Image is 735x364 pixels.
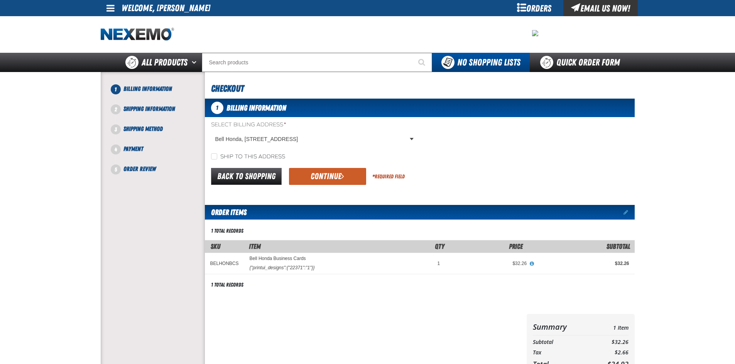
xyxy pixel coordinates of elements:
span: Price [509,242,523,250]
span: Billing Information [123,85,172,92]
th: Summary [533,320,592,334]
button: Continue [289,168,366,185]
span: Checkout [211,83,244,94]
td: $32.26 [591,337,628,347]
span: All Products [142,55,188,69]
a: Quick Order Form [530,53,634,72]
span: 4 [111,144,121,154]
input: Search [202,53,432,72]
th: Tax [533,347,592,358]
div: {"printui_designs":{"22371":"1"}} [250,265,315,271]
span: 5 [111,164,121,174]
button: Start Searching [413,53,432,72]
a: Edit items [623,210,635,215]
span: 1 [211,102,223,114]
img: Nexemo logo [101,28,174,41]
th: Subtotal [533,337,592,347]
div: $32.26 [451,260,527,267]
div: Required Field [372,173,405,180]
button: You do not have available Shopping Lists. Open to Create a New List [432,53,530,72]
span: 3 [111,124,121,134]
span: Bell Honda, [STREET_ADDRESS] [215,135,408,143]
div: $32.26 [537,260,629,267]
button: Open All Products pages [189,53,202,72]
label: Ship to this address [211,153,285,161]
td: BELHONBCS [205,253,244,274]
button: View All Prices for Bell Honda Business Cards [527,260,537,267]
li: Billing Information. Step 1 of 5. Not Completed [116,84,205,104]
li: Shipping Information. Step 2 of 5. Not Completed [116,104,205,124]
li: Payment. Step 4 of 5. Not Completed [116,144,205,164]
a: Back to Shopping [211,168,282,185]
span: 1 [438,261,440,266]
span: 2 [111,104,121,114]
span: Billing Information [226,103,286,112]
div: 1 total records [211,281,243,289]
span: Order Review [123,165,156,173]
a: Home [101,28,174,41]
span: Payment [123,145,143,153]
input: Ship to this address [211,153,217,159]
span: Shipping Method [123,125,163,133]
span: 1 [111,84,121,94]
span: Qty [435,242,444,250]
nav: Checkout steps. Current step is Billing Information. Step 1 of 5 [110,84,205,174]
td: 1 Item [591,320,628,334]
h2: Order Items [205,205,247,220]
label: Select Billing Address [211,121,417,129]
img: 792e258ba9f2e0418e18c59e573ab877.png [532,30,538,36]
span: Subtotal [607,242,630,250]
a: SKU [211,242,220,250]
li: Order Review. Step 5 of 5. Not Completed [116,164,205,174]
td: $2.66 [591,347,628,358]
span: Item [249,242,261,250]
span: No Shopping Lists [457,57,520,68]
li: Shipping Method. Step 3 of 5. Not Completed [116,124,205,144]
span: Shipping Information [123,105,175,112]
div: 1 total records [211,227,243,235]
a: Bell Honda Business Cards [250,256,306,261]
